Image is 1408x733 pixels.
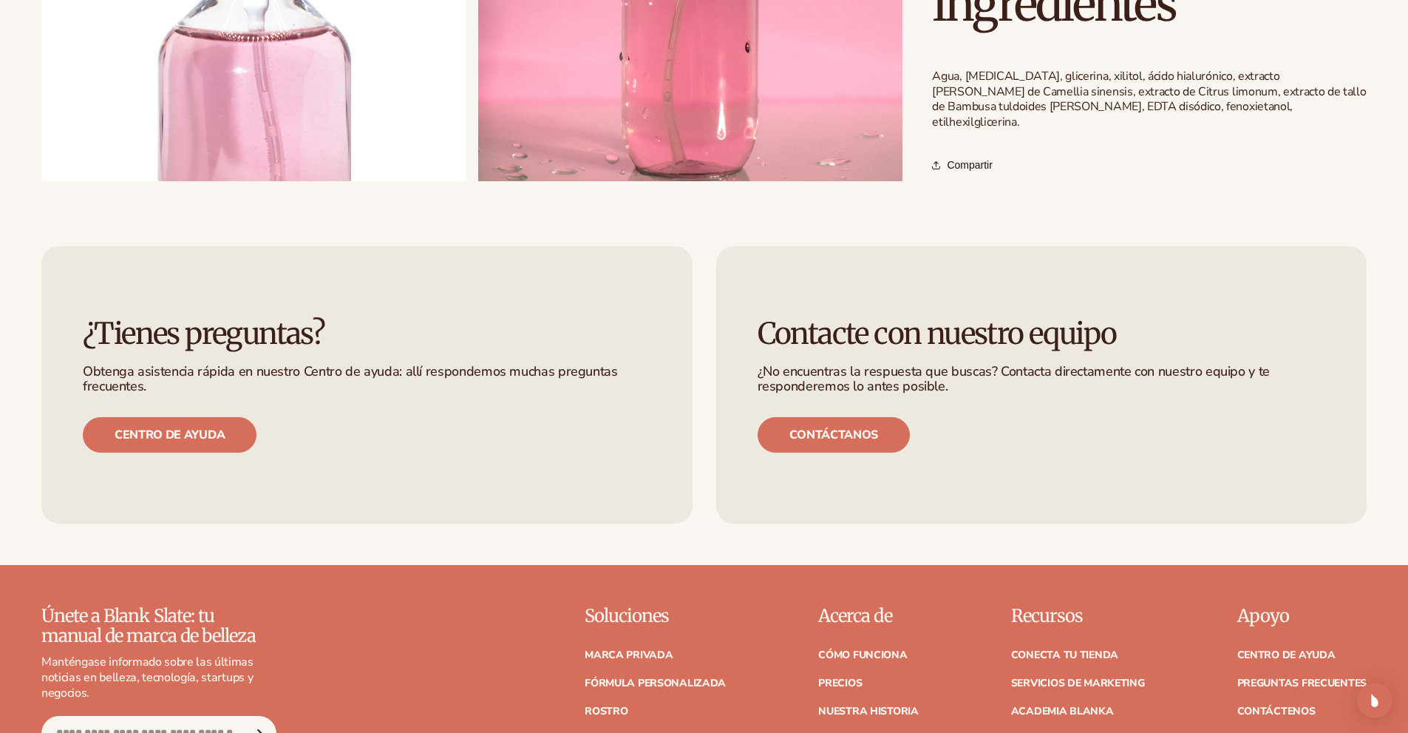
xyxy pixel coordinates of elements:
a: Rostro [585,706,628,717]
font: Rostro [585,704,628,718]
a: Conecta tu tienda [1011,650,1118,661]
a: Servicios de marketing [1011,678,1145,689]
a: Centro de ayuda [1237,650,1336,661]
font: Manténgase informado sobre las últimas noticias en belleza, tecnología, startups y negocios. [41,654,254,701]
font: Únete a Blank Slate: tu manual de marca de belleza [41,604,256,646]
font: Precios [818,676,862,690]
font: Contacte con nuestro equipo [758,315,1117,352]
font: Fórmula personalizada [585,676,726,690]
a: Precios [818,678,862,689]
font: Acerca de [818,604,891,627]
font: Contáctanos [789,427,878,443]
font: Nuestra historia [818,704,919,718]
font: Agua, [MEDICAL_DATA], glicerina, xilitol, ácido hialurónico, extracto [PERSON_NAME] de Camellia s... [932,68,1366,130]
font: Cómo funciona [818,648,907,662]
font: Contáctenos [1237,704,1316,718]
a: Nuestra historia [818,706,919,717]
a: Cómo funciona [818,650,907,661]
font: Obtenga asistencia rápida en nuestro Centro de ayuda: allí respondemos muchas preguntas frecuentes. [83,362,618,395]
font: Preguntas frecuentes [1237,676,1367,690]
font: Recursos [1011,604,1083,627]
font: ¿Tienes preguntas? [83,315,324,352]
button: Compartir [932,149,996,181]
a: Preguntas frecuentes [1237,678,1367,689]
font: Servicios de marketing [1011,676,1145,690]
font: ¿No encuentras la respuesta que buscas? Contacta directamente con nuestro equipo y te responderem... [758,362,1270,395]
a: Academia Blanka [1011,706,1114,717]
a: Fórmula personalizada [585,678,726,689]
font: Academia Blanka [1011,704,1114,718]
a: Centro de ayuda [83,417,256,453]
font: Apoyo [1237,604,1289,627]
font: Marca privada [585,648,673,662]
font: Centro de ayuda [1237,648,1336,662]
a: Contáctanos [758,417,910,453]
font: Compartir [947,159,992,171]
a: Marca privada [585,650,673,661]
font: Conecta tu tienda [1011,648,1118,662]
a: Contáctenos [1237,706,1316,717]
font: Soluciones [585,604,669,627]
font: Centro de ayuda [115,427,225,443]
div: Open Intercom Messenger [1357,683,1392,718]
